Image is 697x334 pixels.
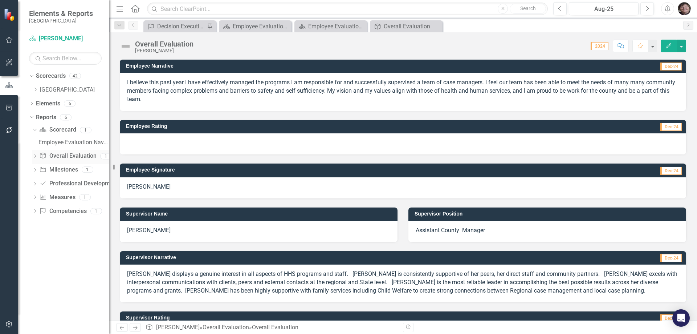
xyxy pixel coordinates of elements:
[29,9,93,18] span: Elements & Reports
[146,323,398,332] div: » »
[39,166,78,174] a: Milestones
[79,194,91,200] div: 1
[678,2,691,15] img: Joni Reynolds
[126,124,488,129] h3: Employee Rating
[660,63,682,71] span: Dec-24
[29,18,93,24] small: [GEOGRAPHIC_DATA]
[36,72,66,80] a: Scorecards
[569,2,639,15] button: Aug-25
[416,226,679,235] p: Assistant County Manager
[135,40,193,48] div: Overall Evaluation
[36,113,56,122] a: Reports
[29,35,102,43] a: [PERSON_NAME]
[82,167,93,173] div: 1
[60,114,72,120] div: 6
[591,42,608,50] span: 2024
[39,126,76,134] a: Scorecard
[80,127,91,133] div: 1
[100,153,112,159] div: 1
[39,180,118,188] a: Professional Development
[39,193,75,202] a: Measures
[415,211,682,217] h3: Supervisor Position
[510,4,546,14] button: Search
[157,22,205,31] div: Decision Execution
[252,324,298,331] div: Overall Evaluation
[296,22,365,31] a: Employee Evaluation Navigation
[36,100,60,108] a: Elements
[147,3,548,15] input: Search ClearPoint...
[126,167,509,173] h3: Employee Signature
[39,207,86,216] a: Competencies
[126,63,505,69] h3: Employee Narrative
[90,208,102,214] div: 1
[308,22,365,31] div: Employee Evaluation Navigation
[672,309,690,327] div: Open Intercom Messenger
[660,123,682,131] span: Dec-24
[127,226,390,235] p: [PERSON_NAME]
[571,5,636,13] div: Aug-25
[156,324,200,331] a: [PERSON_NAME]
[660,314,682,322] span: Dec-24
[135,48,193,53] div: [PERSON_NAME]
[127,270,679,295] p: [PERSON_NAME] displays a genuine interest in all aspects of HHS programs and staff. [PERSON_NAME]...
[40,86,109,94] a: [GEOGRAPHIC_DATA]
[39,152,96,160] a: Overall Evaluation
[233,22,290,31] div: Employee Evaluation Navigation
[29,52,102,65] input: Search Below...
[120,40,131,52] img: Not Defined
[69,73,81,79] div: 42
[372,22,441,31] a: Overall Evaluation
[660,167,682,175] span: Dec-24
[660,254,682,262] span: Dec-24
[126,255,511,260] h3: Supervisor Narrative
[520,5,536,11] span: Search
[145,22,205,31] a: Decision Execution
[4,8,16,21] img: ClearPoint Strategy
[38,139,109,146] div: Employee Evaluation Navigation
[127,183,679,191] p: [PERSON_NAME]
[384,22,441,31] div: Overall Evaluation
[37,137,109,148] a: Employee Evaluation Navigation
[126,315,496,321] h3: Supervisor Rating
[221,22,290,31] a: Employee Evaluation Navigation
[126,211,394,217] h3: Supervisor Name
[203,324,249,331] a: Overall Evaluation
[127,79,679,104] p: I believe this past year I have effectively managed the programs I am responsible for and success...
[64,100,76,106] div: 6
